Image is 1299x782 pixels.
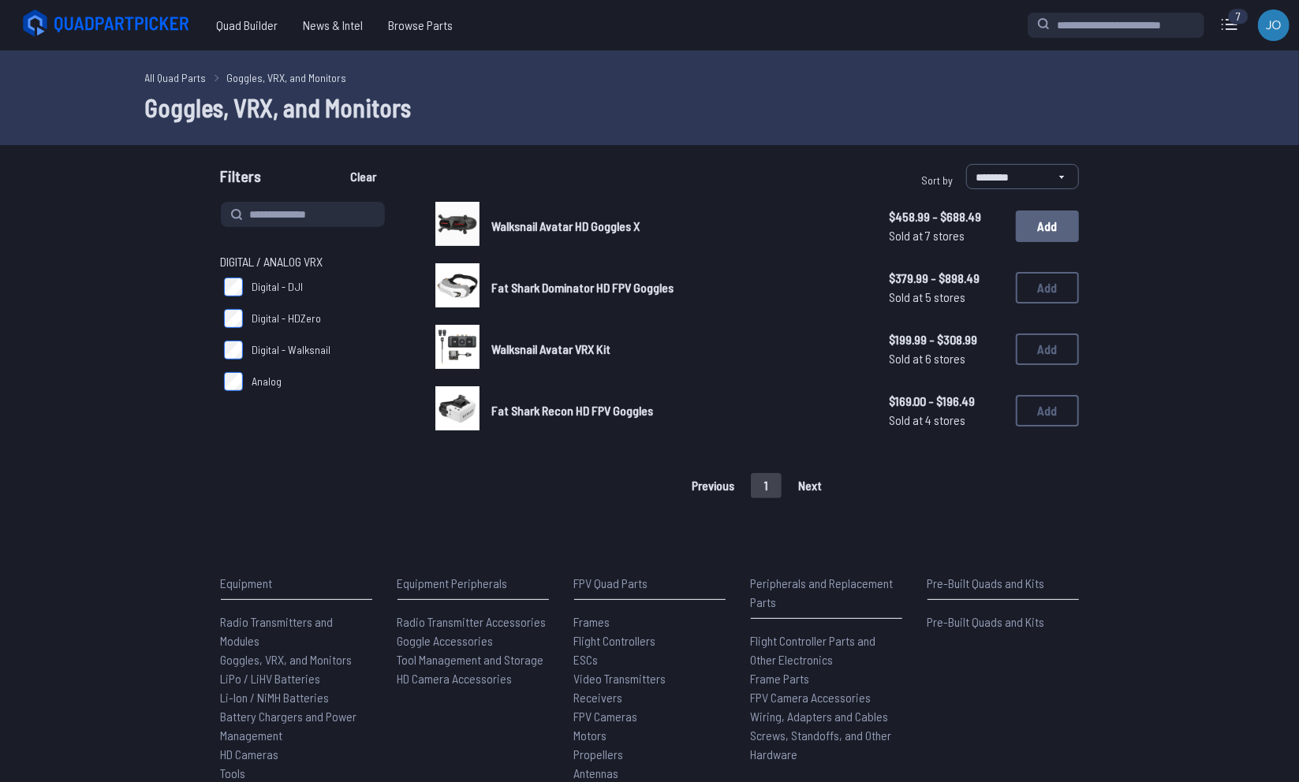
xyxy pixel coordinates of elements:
a: Radio Transmitters and Modules [221,613,372,650]
span: LiPo / LiHV Batteries [221,671,321,686]
span: $199.99 - $308.99 [890,330,1003,349]
a: Walksnail Avatar VRX Kit [492,340,864,359]
a: Pre-Built Quads and Kits [928,613,1079,631]
a: Goggle Accessories [398,631,549,650]
span: Walksnail Avatar VRX Kit [492,341,611,356]
a: Battery Chargers and Power Management [221,707,372,745]
a: Radio Transmitter Accessories [398,613,549,631]
a: Flight Controllers [574,631,726,650]
a: Li-Ion / NiMH Batteries [221,688,372,707]
span: Fat Shark Recon HD FPV Goggles [492,403,654,418]
a: Goggles, VRX, and Monitors [227,69,347,86]
span: Propellers [574,747,624,762]
span: FPV Cameras [574,709,638,724]
span: Sold at 6 stores [890,349,1003,368]
input: Digital - HDZero [224,309,243,328]
span: FPV Camera Accessories [751,690,872,705]
span: Sort by [922,173,954,187]
button: Add [1016,272,1079,303]
span: Sold at 4 stores [890,411,1003,430]
input: Analog [224,372,243,391]
input: Digital - DJI [224,277,243,296]
a: Fat Shark Dominator HD FPV Goggles [492,278,864,297]
a: Fat Shark Recon HD FPV Goggles [492,401,864,420]
span: $458.99 - $688.49 [890,207,1003,226]
a: Tool Management and Storage [398,650,549,669]
span: Digital - HDZero [252,311,322,326]
span: Flight Controllers [574,633,656,648]
span: HD Cameras [221,747,279,762]
span: Antennas [574,765,619,780]
span: ESCs [574,652,599,667]
span: Digital - Walksnail [252,342,331,358]
a: Quad Builder [203,9,290,41]
a: Flight Controller Parts and Other Electronics [751,631,902,669]
span: Video Transmitters [574,671,666,686]
span: Wiring, Adapters and Cables [751,709,889,724]
span: Analog [252,374,282,389]
p: Equipment Peripherals [398,574,549,593]
a: Wiring, Adapters and Cables [751,707,902,726]
span: Digital / Analog VRX [221,252,323,271]
a: All Quad Parts [145,69,207,86]
a: FPV Camera Accessories [751,688,902,707]
a: ESCs [574,650,726,669]
a: Frames [574,613,726,631]
span: Pre-Built Quads and Kits [928,614,1045,629]
span: Sold at 5 stores [890,288,1003,307]
a: image [435,202,480,251]
span: Frames [574,614,610,629]
span: $379.99 - $898.49 [890,269,1003,288]
span: Radio Transmitters and Modules [221,614,334,648]
a: image [435,325,480,374]
a: Receivers [574,688,726,707]
a: Walksnail Avatar HD Goggles X [492,217,864,236]
span: Goggle Accessories [398,633,494,648]
span: Screws, Standoffs, and Other Hardware [751,728,892,762]
button: Add [1016,333,1079,365]
a: Motors [574,726,726,745]
a: image [435,386,480,435]
span: Li-Ion / NiMH Batteries [221,690,330,705]
a: HD Cameras [221,745,372,764]
span: Receivers [574,690,623,705]
a: Browse Parts [375,9,465,41]
span: Radio Transmitter Accessories [398,614,547,629]
img: image [435,202,480,246]
a: FPV Cameras [574,707,726,726]
span: Fat Shark Dominator HD FPV Goggles [492,280,674,295]
img: image [435,263,480,307]
img: User [1258,9,1290,41]
a: Frame Parts [751,669,902,688]
span: Filters [221,164,262,195]
p: Equipment [221,574,372,593]
a: News & Intel [290,9,375,41]
img: image [435,325,480,369]
span: HD Camera Accessories [398,671,513,686]
span: $169.00 - $196.49 [890,392,1003,411]
p: Peripherals and Replacement Parts [751,574,902,612]
span: Motors [574,728,607,743]
span: Tools [221,765,246,780]
span: Frame Parts [751,671,810,686]
span: Goggles, VRX, and Monitors [221,652,353,667]
div: 7 [1228,9,1249,24]
select: Sort by [966,164,1079,189]
input: Digital - Walksnail [224,341,243,359]
img: image [435,386,480,430]
h1: Goggles, VRX, and Monitors [145,88,1155,126]
span: Flight Controller Parts and Other Electronics [751,633,876,667]
button: Add [1016,395,1079,426]
a: HD Camera Accessories [398,669,549,688]
a: Goggles, VRX, and Monitors [221,650,372,669]
span: Digital - DJI [252,279,304,295]
span: Battery Chargers and Power Management [221,709,357,743]
span: Tool Management and Storage [398,652,544,667]
a: Screws, Standoffs, and Other Hardware [751,726,902,764]
p: FPV Quad Parts [574,574,726,593]
button: Clear [338,164,390,189]
button: Add [1016,210,1079,242]
a: LiPo / LiHV Batteries [221,669,372,688]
